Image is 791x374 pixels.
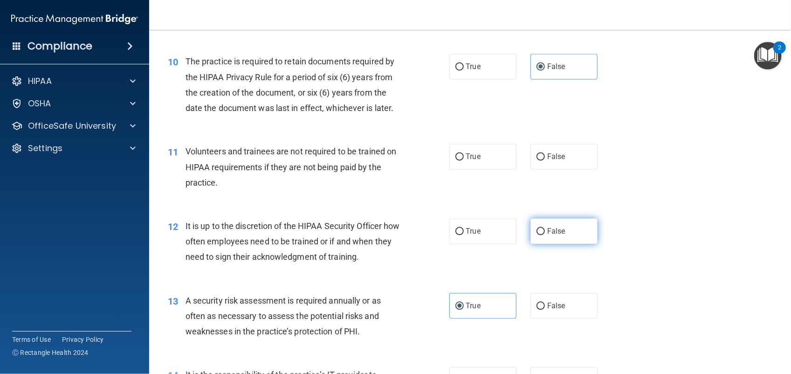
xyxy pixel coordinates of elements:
h4: Compliance [28,40,92,53]
a: Terms of Use [12,335,51,344]
span: False [547,152,565,161]
span: Ⓒ Rectangle Health 2024 [12,348,89,357]
span: True [466,152,481,161]
a: Settings [11,143,136,154]
p: HIPAA [28,76,52,87]
input: True [455,228,464,235]
button: Open Resource Center, 2 new notifications [754,42,782,69]
span: Volunteers and trainees are not required to be trained on HIPAA requirements if they are not bein... [186,146,397,187]
div: 2 [778,48,781,60]
span: False [547,301,565,310]
span: 11 [168,146,178,158]
a: OfficeSafe University [11,120,136,132]
span: False [547,62,565,71]
span: True [466,62,481,71]
img: PMB logo [11,10,138,28]
input: False [537,153,545,160]
a: Privacy Policy [62,335,104,344]
span: False [547,227,565,235]
input: True [455,63,464,70]
span: It is up to the discretion of the HIPAA Security Officer how often employees need to be trained o... [186,221,400,262]
span: 12 [168,221,178,232]
input: True [455,153,464,160]
span: The practice is required to retain documents required by the HIPAA Privacy Rule for a period of s... [186,56,395,113]
input: True [455,303,464,310]
input: False [537,63,545,70]
input: False [537,303,545,310]
span: True [466,301,481,310]
span: True [466,227,481,235]
p: OfficeSafe University [28,120,116,132]
a: OSHA [11,98,136,109]
span: 10 [168,56,178,68]
a: HIPAA [11,76,136,87]
span: 13 [168,296,178,307]
span: A security risk assessment is required annually or as often as necessary to assess the potential ... [186,296,381,336]
p: Settings [28,143,62,154]
p: OSHA [28,98,51,109]
input: False [537,228,545,235]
